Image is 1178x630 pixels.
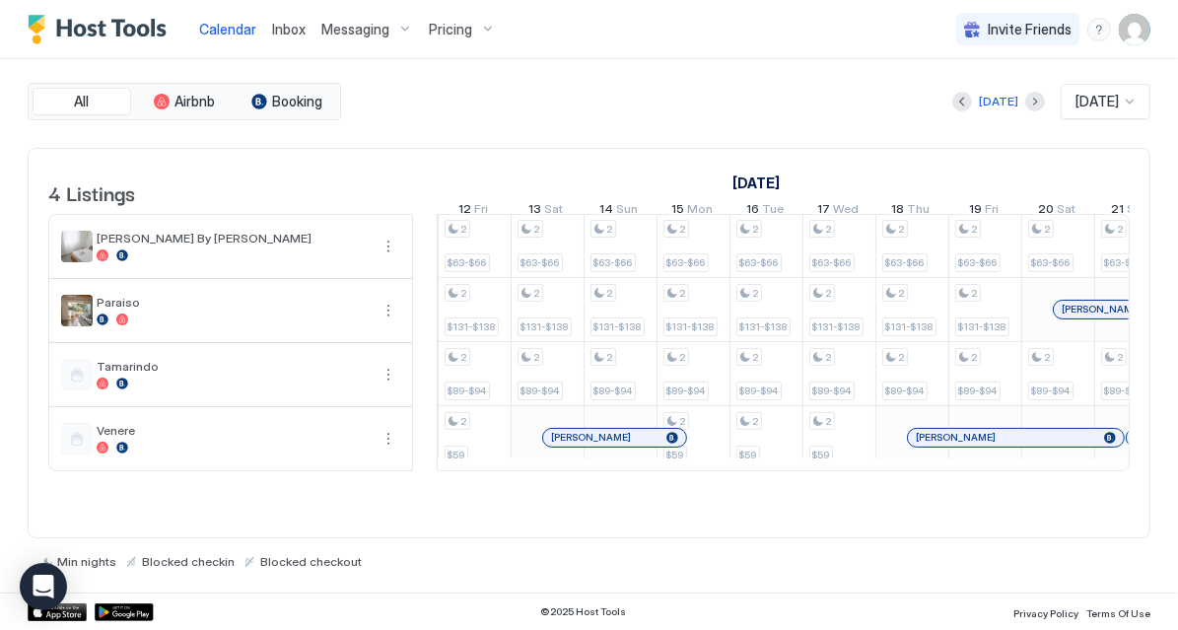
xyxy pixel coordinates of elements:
[1033,197,1080,226] a: December 20, 2025
[461,415,467,428] span: 2
[95,603,154,621] a: Google Play Store
[892,201,905,222] span: 18
[817,201,830,222] span: 17
[1031,256,1071,269] span: $63-$66
[448,256,487,269] span: $63-$66
[1118,223,1124,236] span: 2
[1086,601,1150,622] a: Terms Of Use
[321,21,389,38] span: Messaging
[908,201,931,222] span: Thu
[666,197,718,226] a: December 15, 2025
[762,201,784,222] span: Tue
[377,427,400,451] button: More options
[260,554,362,569] span: Blocked checkout
[175,93,216,110] span: Airbnb
[48,177,135,207] span: 4 Listings
[812,449,830,461] span: $59
[461,287,467,300] span: 2
[377,299,400,322] div: menu
[61,295,93,326] div: listing image
[899,223,905,236] span: 2
[534,223,540,236] span: 2
[600,201,614,222] span: 14
[972,223,978,236] span: 2
[273,93,323,110] span: Booking
[551,431,631,444] span: [PERSON_NAME]
[1038,201,1054,222] span: 20
[964,197,1004,226] a: December 19, 2025
[1119,14,1150,45] div: User profile
[97,423,369,438] span: Venere
[529,201,542,222] span: 13
[607,223,613,236] span: 2
[377,363,400,386] button: More options
[28,603,87,621] div: App Store
[377,427,400,451] div: menu
[887,197,935,226] a: December 18, 2025
[958,320,1006,333] span: $131-$138
[429,21,472,38] span: Pricing
[988,21,1072,38] span: Invite Friends
[75,93,90,110] span: All
[885,320,934,333] span: $131-$138
[541,605,627,618] span: © 2025 Host Tools
[976,90,1021,113] button: [DATE]
[985,201,999,222] span: Fri
[1087,18,1111,41] div: menu
[33,88,131,115] button: All
[972,351,978,364] span: 2
[1013,601,1078,622] a: Privacy Policy
[899,287,905,300] span: 2
[534,287,540,300] span: 2
[607,287,613,300] span: 2
[238,88,336,115] button: Booking
[595,197,644,226] a: December 14, 2025
[812,320,861,333] span: $131-$138
[458,201,471,222] span: 12
[1104,385,1143,397] span: $89-$94
[28,15,175,44] a: Host Tools Logo
[753,223,759,236] span: 2
[520,320,569,333] span: $131-$138
[617,201,639,222] span: Sun
[958,256,998,269] span: $63-$66
[97,231,369,245] span: [PERSON_NAME] By [PERSON_NAME]
[97,359,369,374] span: Tamarindo
[972,287,978,300] span: 2
[28,83,341,120] div: tab-group
[524,197,569,226] a: December 13, 2025
[520,385,560,397] span: $89-$94
[1104,256,1143,269] span: $63-$66
[680,287,686,300] span: 2
[666,320,715,333] span: $131-$138
[739,256,779,269] span: $63-$66
[812,197,864,226] a: December 17, 2025
[1045,223,1051,236] span: 2
[448,385,487,397] span: $89-$94
[1075,93,1119,110] span: [DATE]
[377,299,400,322] button: More options
[1127,201,1148,222] span: Sun
[593,256,633,269] span: $63-$66
[666,449,684,461] span: $59
[1057,201,1075,222] span: Sat
[57,554,116,569] span: Min nights
[728,169,785,197] a: December 1, 2025
[142,554,235,569] span: Blocked checkin
[833,201,859,222] span: Wed
[687,201,713,222] span: Mon
[20,563,67,610] div: Open Intercom Messenger
[1062,303,1142,315] span: [PERSON_NAME]
[885,385,925,397] span: $89-$94
[739,449,757,461] span: $59
[680,415,686,428] span: 2
[474,201,488,222] span: Fri
[520,256,560,269] span: $63-$66
[753,351,759,364] span: 2
[680,351,686,364] span: 2
[671,201,684,222] span: 15
[826,351,832,364] span: 2
[377,235,400,258] div: menu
